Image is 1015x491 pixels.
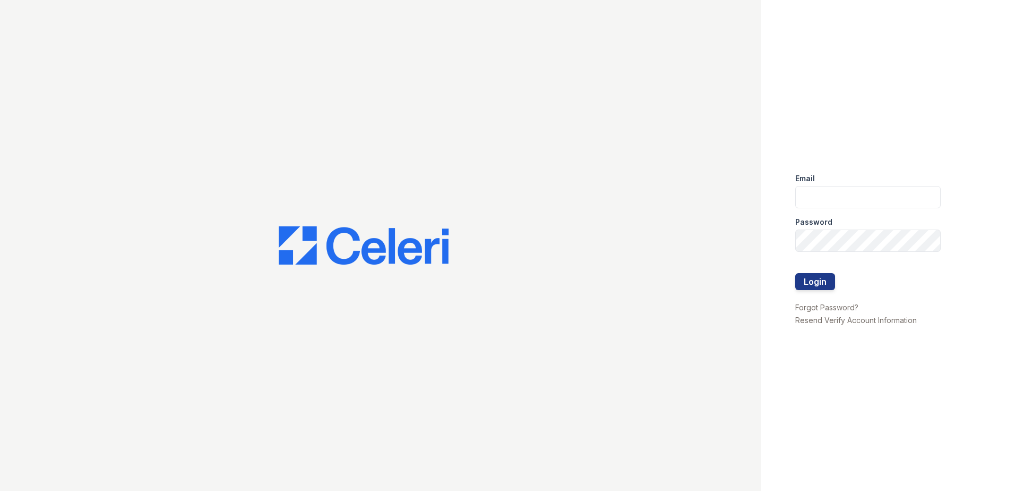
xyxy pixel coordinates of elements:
[795,273,835,290] button: Login
[795,217,832,227] label: Password
[795,316,917,325] a: Resend Verify Account Information
[279,226,449,265] img: CE_Logo_Blue-a8612792a0a2168367f1c8372b55b34899dd931a85d93a1a3d3e32e68fde9ad4.png
[795,173,815,184] label: Email
[795,303,858,312] a: Forgot Password?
